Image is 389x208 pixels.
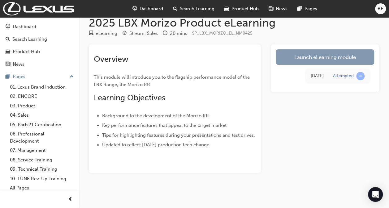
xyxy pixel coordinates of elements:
span: Updated to reflect [DATE] production tech change [102,142,209,148]
span: Learning Objectives [94,93,165,102]
span: learningRecordVerb_ATTEMPT-icon [356,72,365,80]
div: Thu Sep 18 2025 19:48:03 GMT+1000 (Australian Eastern Standard Time) [311,73,324,80]
a: 07. Management [7,146,76,155]
a: Search Learning [2,34,76,45]
span: Key performance features that appeal to the target market [102,123,227,128]
span: search-icon [6,37,10,42]
button: DashboardSearch LearningProduct HubNews [2,20,76,71]
a: 09. Technical Training [7,164,76,174]
a: 03. Product [7,101,76,111]
span: news-icon [6,62,10,67]
span: Pages [305,5,317,12]
a: 01. Lexus Brand Induction [7,82,76,92]
a: car-iconProduct Hub [219,2,264,15]
div: eLearning [96,30,117,37]
span: Search Learning [180,5,214,12]
a: pages-iconPages [292,2,322,15]
a: 02. ENCORE [7,92,76,101]
div: Search Learning [12,36,47,43]
span: prev-icon [68,196,73,203]
a: All Pages [7,183,76,193]
div: Pages [13,73,25,80]
span: news-icon [269,5,273,13]
span: target-icon [122,31,127,36]
span: Product Hub [231,5,259,12]
span: guage-icon [132,5,137,13]
h1: 2025 LBX Morizo Product eLearning [89,16,379,30]
a: search-iconSearch Learning [168,2,219,15]
span: pages-icon [297,5,302,13]
span: pages-icon [6,74,10,80]
span: car-icon [6,49,10,55]
a: Launch eLearning module [276,49,374,65]
div: Dashboard [13,23,36,30]
a: 10. TUNE Rev-Up Training [7,174,76,184]
span: BE [378,5,383,12]
span: Tips for highlighting features during your presentations and test drives. [102,132,255,138]
span: up-icon [70,73,74,81]
div: Open Intercom Messenger [368,187,383,202]
span: Overview [94,54,128,64]
span: clock-icon [163,31,167,36]
div: Product Hub [13,48,40,55]
div: Attempted [333,73,354,79]
div: 20 mins [170,30,187,37]
a: guage-iconDashboard [128,2,168,15]
span: Background to the development of the Morizo RR [102,113,209,119]
span: Learning resource code [192,31,253,36]
a: Dashboard [2,21,76,32]
a: Product Hub [2,46,76,57]
a: 06. Professional Development [7,129,76,146]
a: news-iconNews [264,2,292,15]
button: BE [375,3,386,14]
div: Stream: Sales [129,30,158,37]
span: search-icon [173,5,177,13]
span: guage-icon [6,24,10,30]
span: This module will introduce you to the flagship performance model of the LBX Range, the Morizo RR. [94,74,251,87]
div: Type [89,30,117,37]
span: car-icon [224,5,229,13]
span: News [276,5,287,12]
span: Dashboard [140,5,163,12]
button: Pages [2,71,76,82]
div: News [13,61,24,68]
div: Stream [122,30,158,37]
a: News [2,59,76,70]
a: 05. Parts21 Certification [7,120,76,130]
div: Duration [163,30,187,37]
span: learningResourceType_ELEARNING-icon [89,31,93,36]
img: Trak [3,2,74,15]
a: 04. Sales [7,110,76,120]
a: 08. Service Training [7,155,76,165]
